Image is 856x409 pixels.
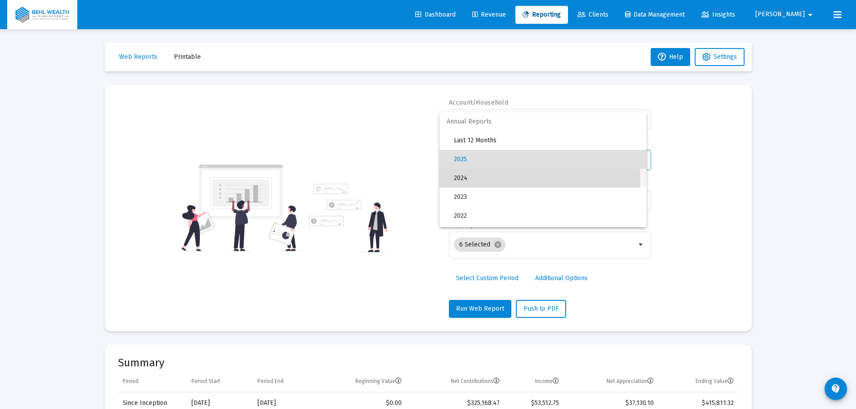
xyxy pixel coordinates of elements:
span: 2024 [454,169,639,188]
span: 2022 [454,207,639,225]
span: Last 12 Months [454,131,639,150]
span: 2025 [454,150,639,169]
span: 2023 [454,188,639,207]
span: 2021 [454,225,639,244]
span: Annual Reports [439,112,647,131]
